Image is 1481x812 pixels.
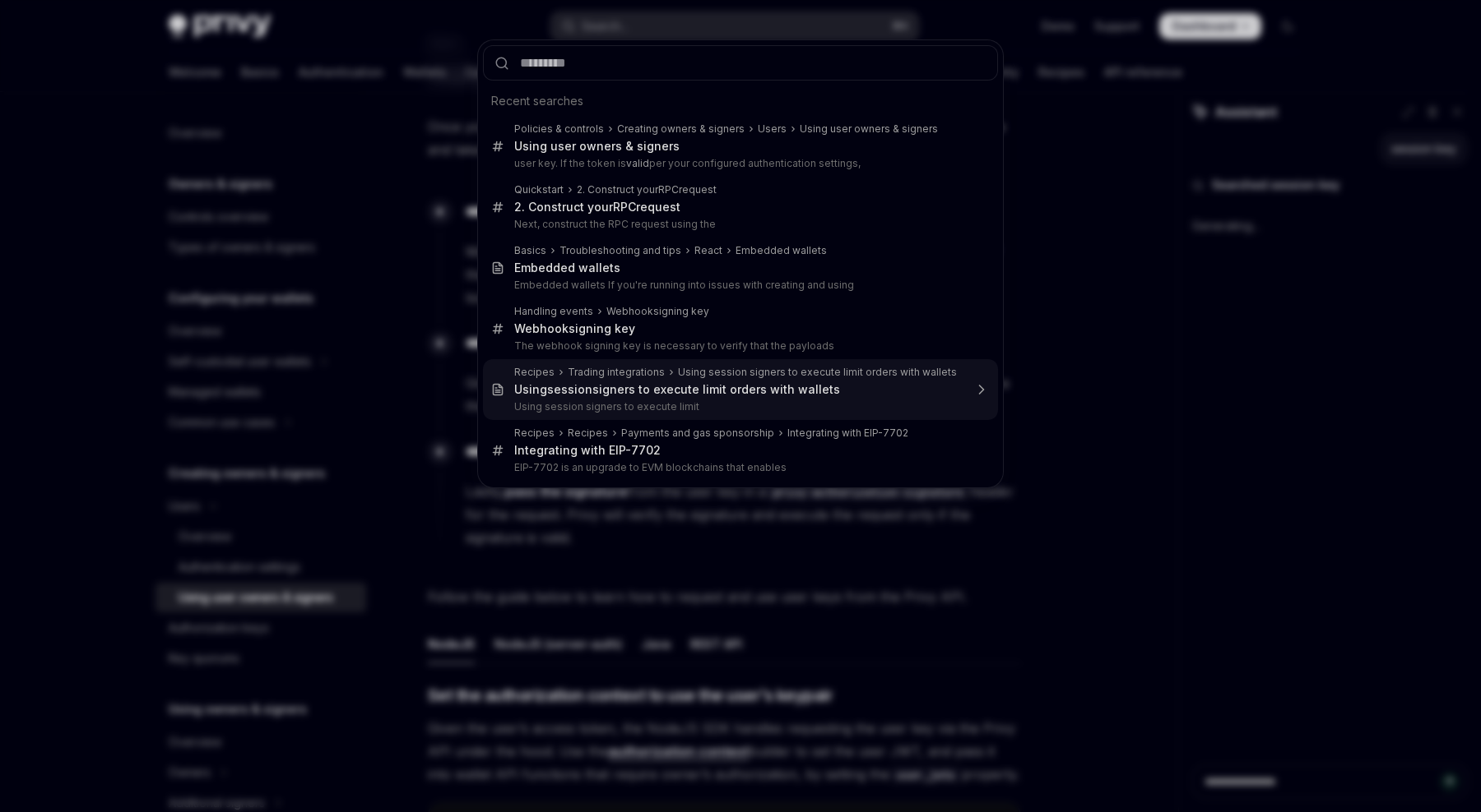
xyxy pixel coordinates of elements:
b: signing key [653,305,709,317]
div: Recipes [514,427,555,440]
div: Webhook [606,305,709,318]
p: Next, construct the RPC request using the [514,218,963,231]
div: Users [758,122,787,136]
b: 7702 [631,443,661,457]
div: Handling events [514,305,593,318]
div: Creating owners & signers [617,122,745,136]
span: Recent searches [491,93,583,109]
p: Embedded wallets If you're running into issues with creating and using [514,279,963,292]
div: Payments and gas sponsorship [621,427,774,440]
div: Integrating with EIP- [514,443,661,458]
div: Embedded wallets [736,244,827,257]
p: user key. If the token is per your configured authentication settings, [514,157,963,170]
b: signing key [569,321,635,335]
p: Using session signers to execute limit [514,400,963,413]
p: The webhook signing key is necessary to verify that the payloads [514,339,963,353]
b: session [547,382,592,396]
div: Integrating with EIP-7702 [787,427,908,440]
b: RPC [658,183,679,196]
b: Embedded walle [514,261,610,275]
p: EIP-7702 is an upgrade to EVM blockchains that enables [514,461,963,474]
div: React [694,244,722,257]
div: Webhook [514,321,635,336]
div: Recipes [568,427,608,440]
b: RPC [613,200,636,214]
div: Using user owners & signers [514,139,680,154]
div: Troubleshooting and tips [559,244,681,257]
div: Basics [514,244,546,257]
div: 2. Construct your request [514,200,680,215]
div: Using session signers to execute limit orders with wallets [678,366,957,379]
div: Trading integrations [568,366,665,379]
div: Using user owners & signers [800,122,938,136]
div: ts [514,261,620,275]
div: Using signers to execute limit orders with wallets [514,382,840,397]
div: Recipes [514,366,555,379]
b: valid [626,157,649,169]
div: Policies & controls [514,122,604,136]
div: 2. Construct your request [577,183,717,196]
div: Quickstart [514,183,564,196]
